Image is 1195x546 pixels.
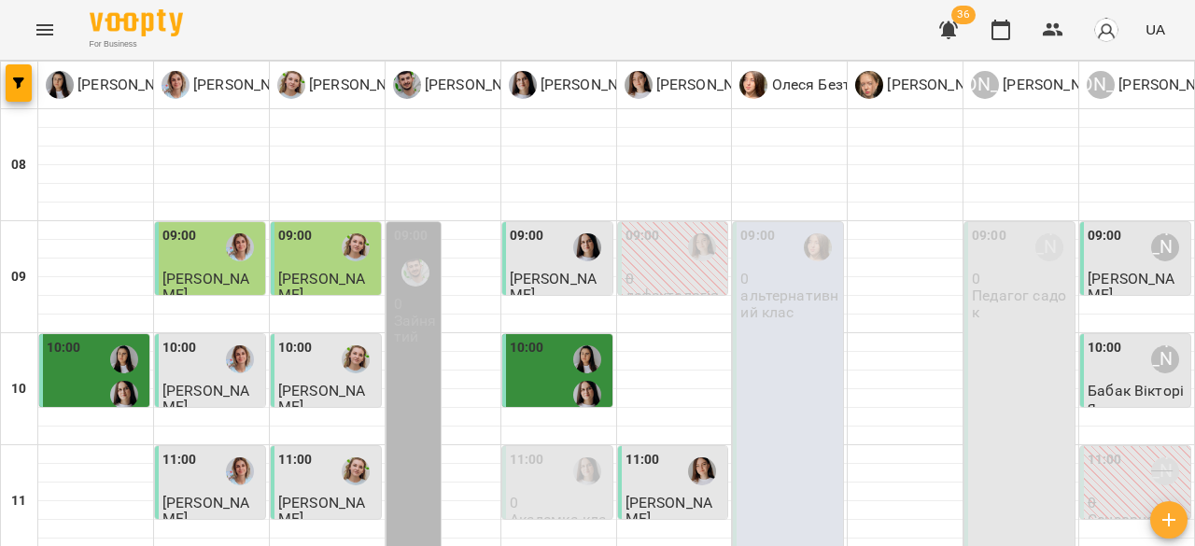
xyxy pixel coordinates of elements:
[626,494,712,527] span: [PERSON_NAME]
[90,38,183,50] span: For Business
[510,338,544,358] label: 10:00
[226,233,254,261] div: Ірина Кос
[740,226,775,246] label: 09:00
[1088,338,1122,358] label: 10:00
[46,71,190,99] a: І [PERSON_NAME]
[951,6,976,24] span: 36
[110,345,138,373] div: Ірина Керівник
[342,457,370,485] img: Олена Савків
[162,71,306,99] div: Ірина Кос
[46,71,74,99] img: І
[510,495,609,511] p: 0
[277,71,422,99] div: Олена Савків
[1087,71,1115,99] div: [PERSON_NAME]
[510,226,544,246] label: 09:00
[1088,495,1187,511] p: 0
[971,71,999,99] div: [PERSON_NAME]
[278,450,313,470] label: 11:00
[625,71,769,99] a: Т [PERSON_NAME]
[1088,270,1174,303] span: [PERSON_NAME]
[972,226,1006,246] label: 09:00
[162,71,306,99] a: І [PERSON_NAME]
[277,71,305,99] img: О
[971,71,1116,99] a: [PERSON_NAME] [PERSON_NAME]
[625,71,653,99] img: Т
[90,9,183,36] img: Voopty Logo
[739,71,888,99] div: Олеся Безтільна
[401,259,429,287] img: Андрій Морцун
[162,71,190,99] img: І
[11,491,26,511] h6: 11
[1151,345,1179,373] div: Анна Субота
[47,338,81,358] label: 10:00
[162,382,249,415] span: [PERSON_NAME]
[510,270,597,303] span: [PERSON_NAME]
[855,71,1000,99] a: А [PERSON_NAME]
[626,450,660,470] label: 11:00
[342,233,370,261] img: Олена Савків
[1146,20,1165,39] span: UA
[573,345,601,373] img: Ірина Керівник
[46,71,190,99] div: Ірина Керівник
[1138,12,1173,47] button: UA
[305,74,422,96] p: [PERSON_NAME]
[393,71,538,99] a: А [PERSON_NAME]
[278,226,313,246] label: 09:00
[999,74,1116,96] p: [PERSON_NAME]
[855,71,883,99] img: А
[626,271,724,287] p: 0
[626,287,720,303] p: дефектологія
[74,74,190,96] p: [PERSON_NAME]
[509,71,654,99] div: Іванна Вінтонович
[342,345,370,373] div: Олена Савків
[1088,382,1184,415] span: Бабак Вікторія
[537,74,654,96] p: [PERSON_NAME]
[190,74,306,96] p: [PERSON_NAME]
[626,226,660,246] label: 09:00
[162,450,197,470] label: 11:00
[1150,501,1188,539] button: Створити урок
[883,74,1000,96] p: [PERSON_NAME]
[767,74,888,96] p: Олеся Безтільна
[804,233,832,261] img: Олеся Безтільна
[1088,511,1187,544] p: Сенсорна інтеграція
[1035,233,1063,261] div: Юлія Януш
[11,267,26,287] h6: 09
[226,457,254,485] img: Ірина Кос
[971,71,1116,99] div: Юлія Януш
[11,155,26,175] h6: 08
[1088,450,1122,470] label: 11:00
[573,381,601,409] img: Іванна Вінтонович
[226,345,254,373] img: Ірина Кос
[510,511,609,544] p: Академка клас
[110,381,138,409] img: Іванна Вінтонович
[278,494,365,527] span: [PERSON_NAME]
[573,233,601,261] img: Іванна Вінтонович
[393,71,421,99] img: А
[11,379,26,399] h6: 10
[421,74,538,96] p: [PERSON_NAME]
[1093,17,1119,43] img: avatar_s.png
[625,71,769,99] div: Тетяна Турик
[573,457,601,485] img: Іванна Вінтонович
[22,7,67,52] button: Menu
[510,450,544,470] label: 11:00
[972,271,1071,287] p: 0
[278,382,365,415] span: [PERSON_NAME]
[394,296,437,312] p: 0
[739,71,767,99] img: О
[277,71,422,99] a: О [PERSON_NAME]
[1151,457,1179,485] div: Анна Субота
[1151,233,1179,261] div: Анна Субота
[855,71,1000,99] div: Анна Прокопенко
[688,233,716,261] div: Тетяна Турик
